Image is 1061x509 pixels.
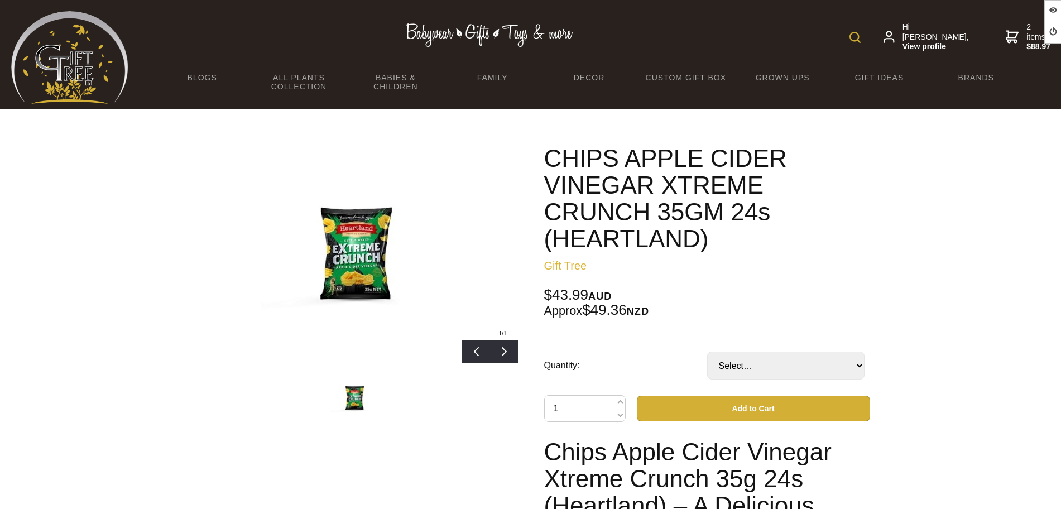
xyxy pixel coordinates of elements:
strong: $88.97 [1026,42,1051,52]
span: Hi [PERSON_NAME], [902,22,970,52]
a: BLOGS [154,66,251,89]
strong: View profile [902,42,970,52]
a: Decor [541,66,637,89]
img: product search [849,32,861,43]
img: Babywear - Gifts - Toys & more [405,23,573,47]
div: $43.99 $49.36 [544,288,870,318]
a: Brands [928,66,1024,89]
small: Approx [544,304,583,318]
button: Add to Cart [637,396,870,421]
a: Babies & Children [347,66,444,98]
a: Gift Tree [544,260,587,272]
td: Quantity: [544,336,707,395]
h1: CHIPS APPLE CIDER VINEGAR XTREME CRUNCH 35GM 24s (HEARTLAND) [544,145,870,252]
span: AUD [588,291,612,302]
a: 2 items$88.97 [1006,22,1051,52]
span: 2 items [1026,22,1051,52]
a: Family [444,66,540,89]
img: Babyware - Gifts - Toys and more... [11,11,128,104]
a: All Plants Collection [251,66,347,98]
a: Hi [PERSON_NAME],View profile [884,22,970,52]
img: CHIPS APPLE CIDER VINEGAR XTREME CRUNCH 35GM 24s (HEARTLAND) [261,172,448,335]
img: CHIPS APPLE CIDER VINEGAR XTREME CRUNCH 35GM 24s (HEARTLAND) [330,377,379,419]
a: Custom Gift Box [637,66,734,89]
a: Grown Ups [734,66,830,89]
div: /1 [488,326,518,340]
span: 1 [499,330,502,337]
span: NZD [627,306,649,317]
a: Gift Ideas [831,66,928,89]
